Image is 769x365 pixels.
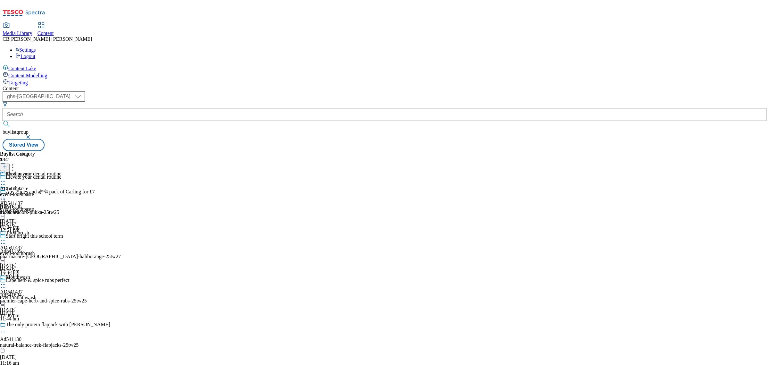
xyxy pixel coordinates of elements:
[6,277,70,283] div: Cape herb & spice rubs perfect
[8,73,47,78] span: Content Modelling
[3,102,8,107] svg: Search Filters
[3,23,32,36] a: Media Library
[37,30,54,36] span: Content
[9,36,92,42] span: [PERSON_NAME] [PERSON_NAME]
[6,274,30,280] div: Mouthwash
[6,174,62,180] div: Elevate your dental routine
[8,80,28,85] span: Targeting
[6,322,110,327] div: The only protein flapjack with [PERSON_NAME]
[3,30,32,36] span: Media Library
[3,64,766,72] a: Content Lake
[37,23,54,36] a: Content
[3,79,766,86] a: Targeting
[8,66,36,71] span: Content Lake
[6,230,29,236] div: Toothbrush
[6,171,62,177] div: Elevate your dental routine
[6,189,95,195] div: Any 2 pies and a4 pack of Carling for £7
[3,129,29,135] span: buylistgroup
[3,108,766,121] input: Search
[3,139,45,151] button: Stored View
[15,47,36,53] a: Settings
[3,86,766,91] div: Content
[15,54,35,59] a: Logout
[3,36,9,42] span: CB
[3,72,766,79] a: Content Modelling
[6,233,63,239] div: Start bright this school term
